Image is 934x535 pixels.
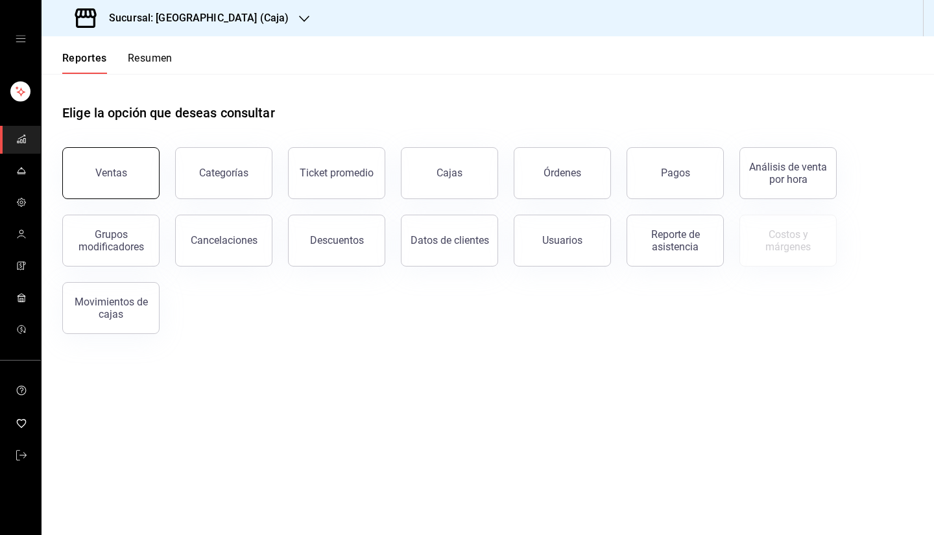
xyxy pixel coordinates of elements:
[288,147,385,199] button: Ticket promedio
[62,215,160,267] button: Grupos modificadores
[514,215,611,267] button: Usuarios
[175,215,272,267] button: Cancelaciones
[627,215,724,267] button: Reporte de asistencia
[62,147,160,199] button: Ventas
[128,52,173,74] button: Resumen
[175,147,272,199] button: Categorías
[300,167,374,179] div: Ticket promedio
[635,228,715,253] div: Reporte de asistencia
[411,234,489,246] div: Datos de clientes
[95,167,127,179] div: Ventas
[544,167,581,179] div: Órdenes
[627,147,724,199] button: Pagos
[62,282,160,334] button: Movimientos de cajas
[437,167,462,179] div: Cajas
[191,234,257,246] div: Cancelaciones
[62,52,173,74] div: navigation tabs
[542,234,582,246] div: Usuarios
[71,228,151,253] div: Grupos modificadores
[310,234,364,246] div: Descuentos
[661,167,690,179] div: Pagos
[401,147,498,199] button: Cajas
[748,161,828,185] div: Análisis de venta por hora
[739,215,837,267] button: Contrata inventarios para ver este reporte
[199,167,248,179] div: Categorías
[401,215,498,267] button: Datos de clientes
[514,147,611,199] button: Órdenes
[62,52,107,74] button: Reportes
[288,215,385,267] button: Descuentos
[71,296,151,320] div: Movimientos de cajas
[16,34,26,44] button: open drawer
[748,228,828,253] div: Costos y márgenes
[99,10,289,26] h3: Sucursal: [GEOGRAPHIC_DATA] (Caja)
[739,147,837,199] button: Análisis de venta por hora
[62,103,275,123] h1: Elige la opción que deseas consultar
